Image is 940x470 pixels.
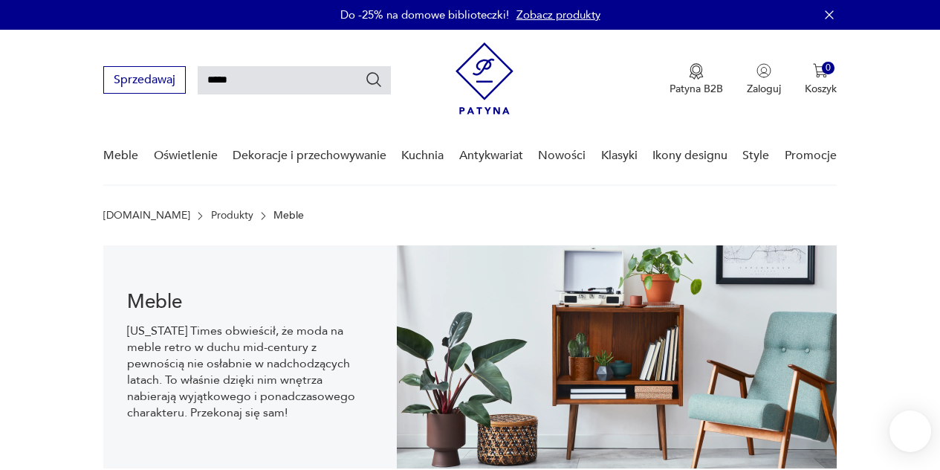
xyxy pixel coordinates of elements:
[822,62,834,74] div: 0
[127,293,373,311] h1: Meble
[103,66,186,94] button: Sprzedawaj
[670,63,723,96] button: Patyna B2B
[154,127,218,184] a: Oświetlenie
[785,127,837,184] a: Promocje
[538,127,586,184] a: Nowości
[401,127,444,184] a: Kuchnia
[233,127,386,184] a: Dekoracje i przechowywanie
[103,127,138,184] a: Meble
[805,82,837,96] p: Koszyk
[652,127,727,184] a: Ikony designu
[601,127,638,184] a: Klasyki
[127,323,373,421] p: [US_STATE] Times obwieścił, że moda na meble retro w duchu mid-century z pewnością nie osłabnie w...
[805,63,837,96] button: 0Koszyk
[670,63,723,96] a: Ikona medaluPatyna B2B
[459,127,523,184] a: Antykwariat
[456,42,513,115] img: Patyna - sklep z meblami i dekoracjami vintage
[670,82,723,96] p: Patyna B2B
[747,82,781,96] p: Zaloguj
[889,411,931,452] iframe: Smartsupp widget button
[211,210,253,222] a: Produkty
[397,245,837,469] img: Meble
[747,63,781,96] button: Zaloguj
[365,71,383,88] button: Szukaj
[273,210,304,222] p: Meble
[813,63,828,78] img: Ikona koszyka
[340,7,509,22] p: Do -25% na domowe biblioteczki!
[689,63,704,80] img: Ikona medalu
[742,127,769,184] a: Style
[756,63,771,78] img: Ikonka użytkownika
[516,7,600,22] a: Zobacz produkty
[103,210,190,222] a: [DOMAIN_NAME]
[103,76,186,86] a: Sprzedawaj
